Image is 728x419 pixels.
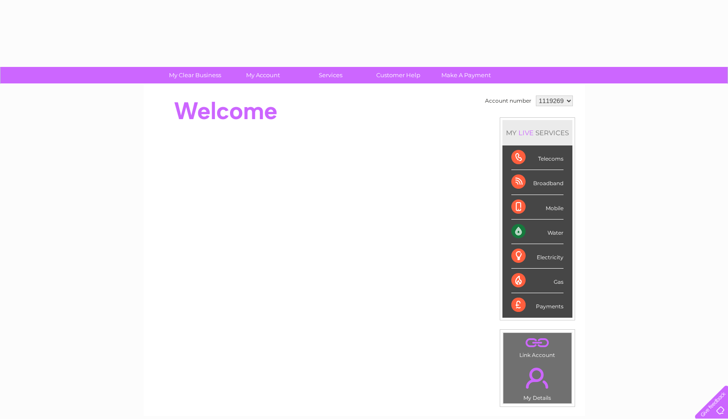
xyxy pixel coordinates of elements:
td: Link Account [503,332,572,361]
td: Account number [483,93,534,108]
div: Gas [511,269,563,293]
a: My Clear Business [158,67,232,83]
td: My Details [503,360,572,404]
div: Telecoms [511,145,563,170]
a: Make A Payment [429,67,503,83]
a: My Account [226,67,300,83]
div: Payments [511,293,563,317]
div: Electricity [511,244,563,269]
a: . [506,335,569,351]
div: Mobile [511,195,563,220]
a: Customer Help [362,67,435,83]
a: . [506,362,569,394]
div: MY SERVICES [502,120,572,145]
div: LIVE [517,129,535,137]
a: Services [294,67,367,83]
div: Broadband [511,170,563,195]
div: Water [511,220,563,244]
